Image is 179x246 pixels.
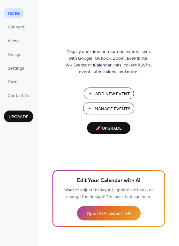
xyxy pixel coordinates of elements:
[4,21,28,32] a: Connect
[77,206,141,220] button: Open AI Assistant
[4,49,26,59] a: Design
[8,79,18,86] span: Form
[8,10,20,17] span: Home
[8,65,24,72] span: Settings
[8,51,22,58] span: Design
[87,211,122,217] span: Open AI Assistant
[8,24,25,31] span: Connect
[95,91,130,97] span: Add New Event
[84,88,134,99] button: Add New Event
[4,76,21,87] a: Form
[83,103,134,114] button: Manage Events
[4,63,28,73] a: Settings
[8,38,19,44] span: Views
[4,111,33,122] button: Upgrade
[91,124,127,133] span: 🚀 Upgrade
[77,176,141,185] span: Edit Your Calendar with AI
[95,106,130,112] span: Manage Events
[8,93,29,99] span: Contact Us
[66,49,152,75] span: Display one-time or recurring events, sync with Google, Outlook, Zoom, Eventbrite, Wix Events or ...
[4,8,24,18] a: Home
[87,122,130,134] button: 🚀 Upgrade
[9,114,28,120] span: Upgrade
[4,35,23,46] a: Views
[4,90,33,101] a: Contact Us
[64,186,153,201] span: Want to adjust the layout, update settings, or change the design? The assistant can help.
